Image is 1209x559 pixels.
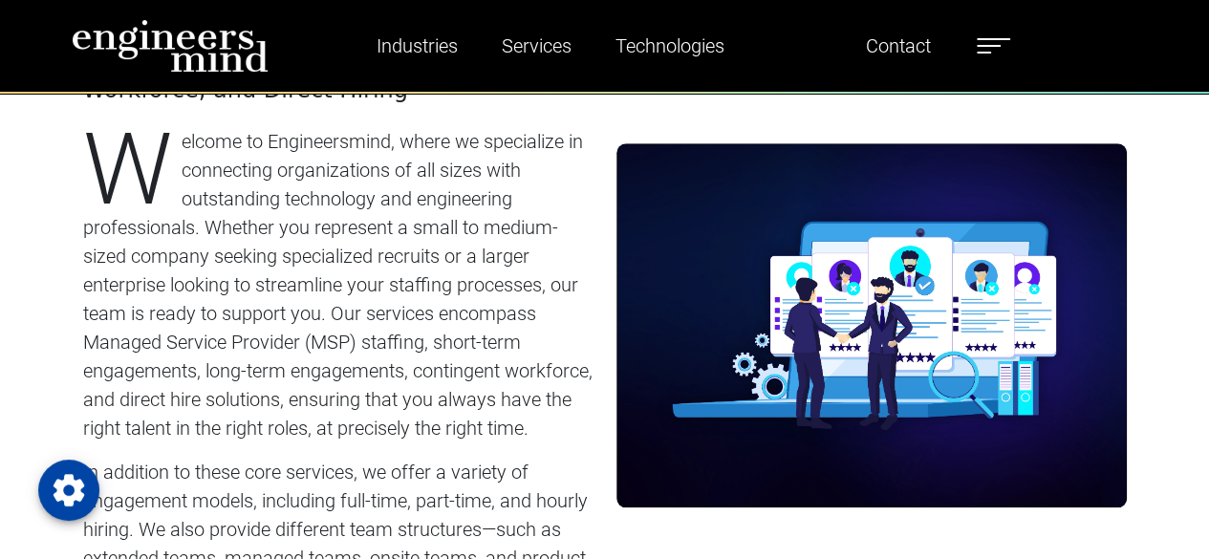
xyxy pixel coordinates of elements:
img: logo [72,19,269,73]
a: Services [494,24,579,68]
img: industry [616,143,1127,507]
a: Technologies [608,24,732,68]
a: Industries [369,24,465,68]
p: Welcome to Engineersmind, where we specialize in connecting organizations of all sizes with outst... [83,127,594,442]
a: Contact [858,24,939,68]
